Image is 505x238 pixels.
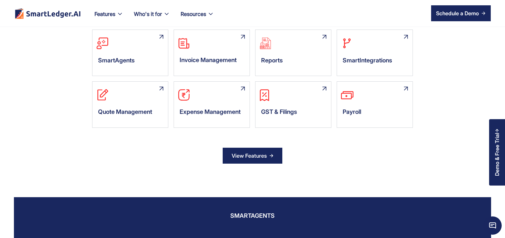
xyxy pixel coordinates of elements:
div: Who's it for [129,9,175,27]
a: SLAI IntegrationsSmartIntegrationsei_arrow-up [337,30,413,76]
div: SmartIntegrations [337,52,413,72]
a: receipt-taxGST & Filingsei_arrow-up [255,81,331,128]
a: SLAI Smart AgentSmartAgentsei_arrow-up [92,30,168,76]
div: View Features [232,150,267,161]
a: Schedule a Demo [431,5,491,21]
div: Features [94,9,115,19]
img: ei_arrow-up [151,30,168,47]
div: Payroll [337,104,413,123]
img: quote [92,88,109,102]
div: Expense Management [174,104,250,123]
div: GST & Filings [255,104,331,123]
a: expenseExpense Managementei_arrow-up [174,81,250,128]
img: SLAI Integrations [337,37,354,50]
img: ei_arrow-up [396,82,413,99]
img: ei_arrow-up [233,82,250,99]
img: SLAI Reports [255,37,272,50]
img: ei_arrow-up [314,30,331,47]
div: Who's it for [134,9,162,19]
div: smartagents [230,210,275,221]
img: ei_arrow-up [396,30,413,47]
a: SLAI ReportsReportsei_arrow-up [255,30,331,76]
div: Schedule a Demo [436,9,479,17]
div: SmartAgents [92,52,168,72]
img: arrow right icon [481,11,485,15]
img: receipt-tax [255,88,272,102]
a: invoice-outlineInvoice Managementei_arrow-up [174,30,250,76]
img: Arrow Right Blue [269,154,273,158]
div: Features [89,9,129,27]
a: View Features [223,148,282,164]
div: Resources [181,9,206,19]
img: SLAI Smart Agent [92,37,109,50]
img: ei_arrow-up [314,82,331,99]
span: Chat Widget [483,216,502,235]
a: Payroll-iconPayrollei_arrow-up [337,81,413,128]
a: quoteQuote Managementei_arrow-up [92,81,168,128]
div: Reports [255,52,331,72]
img: ei_arrow-up [233,30,250,47]
div: Invoice Management [174,52,250,72]
img: invoice-outline [174,37,191,50]
div: Quote Management [92,104,168,123]
img: Payroll-icon [337,88,354,102]
img: ei_arrow-up [151,82,168,99]
img: expense [174,88,191,102]
img: footer logo [14,8,81,19]
a: home [14,8,81,19]
div: Resources [175,9,219,27]
div: Demo & Free Trial [494,133,500,176]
